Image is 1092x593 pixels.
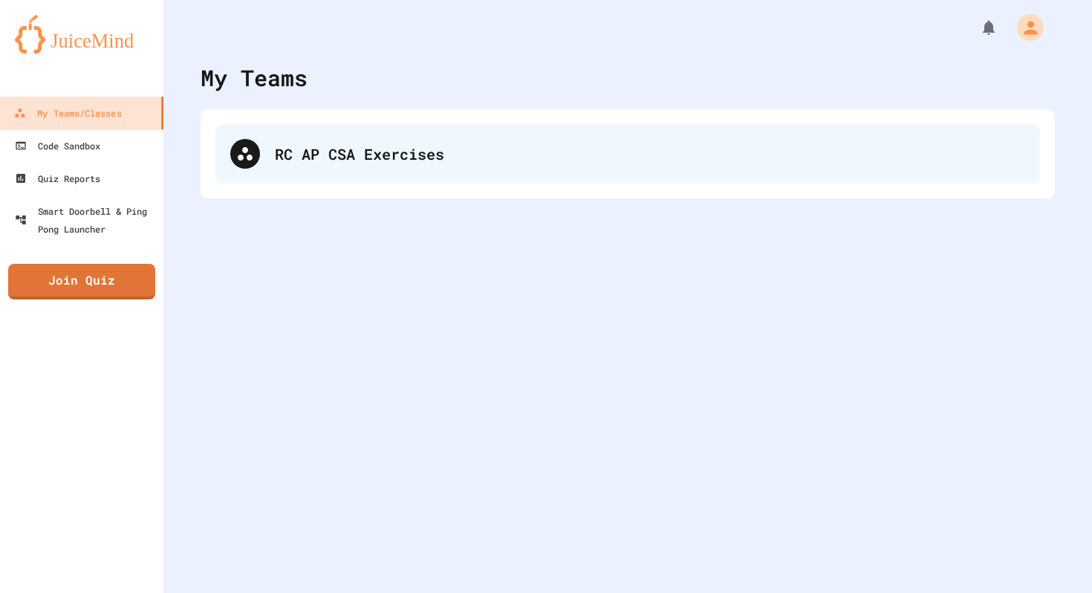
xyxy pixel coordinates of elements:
[215,124,1040,184] div: RC AP CSA Exercises
[15,15,149,54] img: logo-orange.svg
[1001,10,1047,45] div: My Account
[952,15,1001,40] div: My Notifications
[275,143,1025,165] div: RC AP CSA Exercises
[8,264,155,299] a: Join Quiz
[15,202,157,238] div: Smart Doorbell & Ping Pong Launcher
[201,61,308,94] div: My Teams
[15,169,100,187] div: Quiz Reports
[14,104,122,122] div: My Teams/Classes
[15,137,100,155] div: Code Sandbox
